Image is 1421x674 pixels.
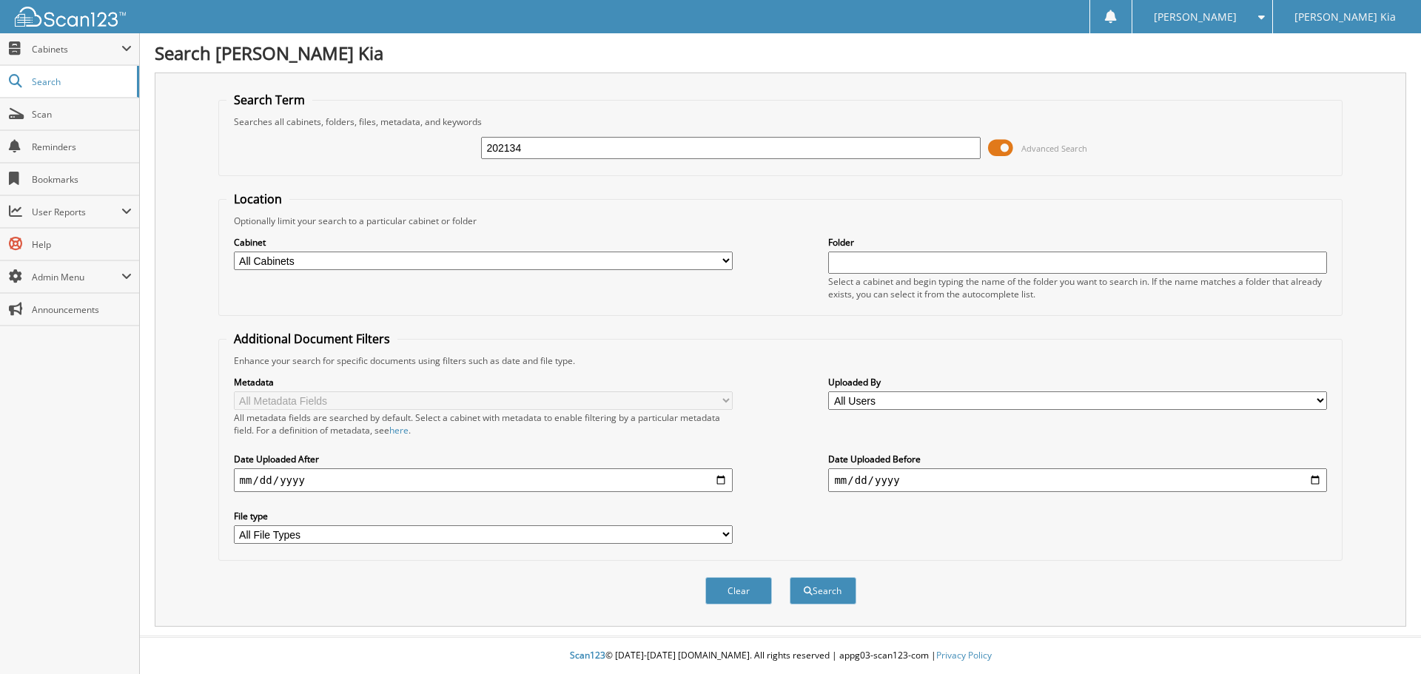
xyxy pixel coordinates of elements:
div: Enhance your search for specific documents using filters such as date and file type. [226,354,1335,367]
legend: Search Term [226,92,312,108]
span: Cabinets [32,43,121,55]
div: Optionally limit your search to a particular cabinet or folder [226,215,1335,227]
a: here [389,424,409,437]
label: Metadata [234,376,733,388]
span: Scan123 [570,649,605,661]
span: [PERSON_NAME] Kia [1294,13,1396,21]
span: Reminders [32,141,132,153]
label: Cabinet [234,236,733,249]
legend: Additional Document Filters [226,331,397,347]
div: Select a cabinet and begin typing the name of the folder you want to search in. If the name match... [828,275,1327,300]
label: Date Uploaded After [234,453,733,465]
span: Announcements [32,303,132,316]
div: © [DATE]-[DATE] [DOMAIN_NAME]. All rights reserved | appg03-scan123-com | [140,638,1421,674]
span: Search [32,75,130,88]
h1: Search [PERSON_NAME] Kia [155,41,1406,65]
label: Uploaded By [828,376,1327,388]
label: Date Uploaded Before [828,453,1327,465]
button: Search [790,577,856,604]
span: User Reports [32,206,121,218]
div: All metadata fields are searched by default. Select a cabinet with metadata to enable filtering b... [234,411,733,437]
input: end [828,468,1327,492]
span: Scan [32,108,132,121]
span: Help [32,238,132,251]
legend: Location [226,191,289,207]
div: Searches all cabinets, folders, files, metadata, and keywords [226,115,1335,128]
span: Advanced Search [1021,143,1087,154]
img: scan123-logo-white.svg [15,7,126,27]
span: Admin Menu [32,271,121,283]
label: Folder [828,236,1327,249]
button: Clear [705,577,772,604]
span: [PERSON_NAME] [1154,13,1237,21]
a: Privacy Policy [936,649,992,661]
input: start [234,468,733,492]
span: Bookmarks [32,173,132,186]
iframe: Chat Widget [1347,603,1421,674]
label: File type [234,510,733,522]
